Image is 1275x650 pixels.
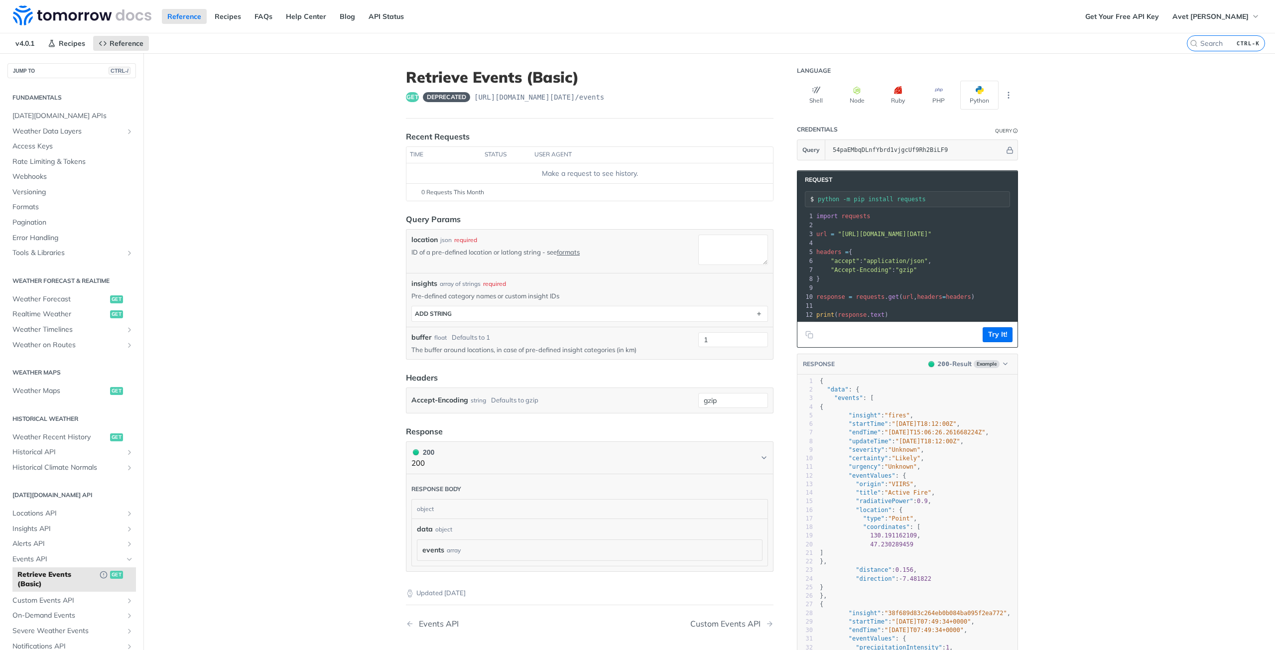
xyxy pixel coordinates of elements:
[995,127,1012,134] div: Query
[411,248,694,257] p: ID of a pre-defined location or latlong string - see
[816,231,827,238] span: url
[7,231,136,246] a: Error Handling
[435,525,452,534] div: object
[902,293,913,300] span: url
[856,566,892,573] span: "distance"
[280,9,332,24] a: Help Center
[411,393,468,407] label: Accept-Encoding
[820,429,989,436] span: : ,
[406,68,773,86] h1: Retrieve Events (Basic)
[797,454,813,463] div: 10
[797,265,814,274] div: 7
[849,412,881,419] span: "insight"
[856,293,885,300] span: requests
[481,147,531,163] th: status
[820,575,931,582] span: :
[942,293,946,300] span: =
[917,498,928,505] span: 0.9
[983,327,1013,342] button: Try It!
[12,218,133,228] span: Pagination
[126,448,133,456] button: Show subpages for Historical API
[126,249,133,257] button: Show subpages for Tools & Libraries
[820,584,823,591] span: }
[12,294,108,304] span: Weather Forecast
[7,139,136,154] a: Access Keys
[889,293,899,300] span: get
[7,292,136,307] a: Weather Forecastget
[888,481,913,488] span: "VIIRS"
[797,403,813,411] div: 4
[820,489,935,496] span: : ,
[12,432,108,442] span: Weather Recent History
[7,521,136,536] a: Insights APIShow subpages for Insights API
[820,378,823,385] span: {
[863,515,885,522] span: "type"
[7,63,136,78] button: JUMP TOCTRL-/
[849,429,881,436] span: "endTime"
[845,249,849,256] span: =
[413,449,419,455] span: 200
[126,128,133,135] button: Show subpages for Weather Data Layers
[856,489,881,496] span: "title"
[797,301,814,310] div: 11
[454,236,477,245] div: required
[491,393,538,407] div: Defaults to gzip
[12,554,123,564] span: Events API
[820,420,960,427] span: : ,
[816,311,889,318] span: ( . )
[899,575,902,582] span: -
[820,463,920,470] span: : ,
[974,360,1000,368] span: Example
[820,394,874,401] span: : [
[411,447,768,469] button: 200 200200
[797,239,814,248] div: 4
[209,9,247,24] a: Recipes
[93,36,149,51] a: Reference
[797,506,813,515] div: 16
[797,411,813,420] div: 5
[797,531,813,540] div: 19
[411,458,434,469] p: 200
[797,437,813,446] div: 8
[126,597,133,605] button: Show subpages for Custom Events API
[885,429,985,436] span: "[DATE]T15:06:26.261668224Z"
[406,425,443,437] div: Response
[928,361,934,367] span: 200
[802,359,835,369] button: RESPONSE
[110,387,123,395] span: get
[12,141,133,151] span: Access Keys
[126,555,133,563] button: Hide subpages for Events API
[410,168,769,179] div: Make a request to see history.
[17,570,95,589] span: Retrieve Events (Basic)
[831,231,834,238] span: =
[820,455,924,462] span: : ,
[760,454,768,462] svg: Chevron
[838,81,876,110] button: Node
[797,140,825,160] button: Query
[960,81,999,110] button: Python
[842,213,871,220] span: requests
[42,36,91,51] a: Recipes
[411,235,438,245] label: location
[797,600,813,609] div: 27
[834,394,863,401] span: "events"
[849,463,881,470] span: "urgency"
[411,332,432,343] label: buffer
[797,81,835,110] button: Shell
[406,213,461,225] div: Query Params
[690,619,765,629] div: Custom Events API
[7,322,136,337] a: Weather TimelinesShow subpages for Weather Timelines
[7,200,136,215] a: Formats
[7,384,136,398] a: Weather Mapsget
[797,557,813,566] div: 22
[12,386,108,396] span: Weather Maps
[12,233,133,243] span: Error Handling
[1234,38,1262,48] kbd: CTRL-K
[849,446,885,453] span: "severity"
[820,498,931,505] span: : ,
[531,147,753,163] th: user agent
[110,39,143,48] span: Reference
[885,412,910,419] span: "fires"
[797,274,814,283] div: 8
[12,463,123,473] span: Historical Climate Normals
